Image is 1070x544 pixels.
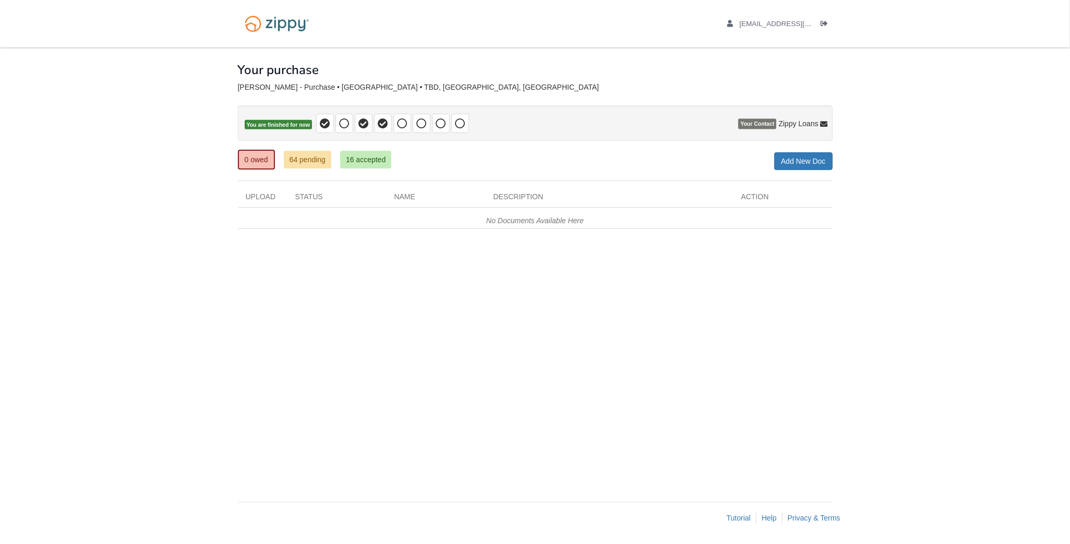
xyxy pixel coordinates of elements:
[727,20,859,30] a: edit profile
[238,10,316,37] img: Logo
[734,191,833,207] div: Action
[762,514,777,522] a: Help
[739,20,859,28] span: arvizuteacher01@gmail.com
[238,150,275,170] a: 0 owed
[284,151,331,168] a: 64 pending
[340,151,391,168] a: 16 accepted
[245,120,312,130] span: You are finished for now
[238,83,833,92] div: [PERSON_NAME] - Purchase • [GEOGRAPHIC_DATA] • TBD, [GEOGRAPHIC_DATA], [GEOGRAPHIC_DATA]
[238,63,319,77] h1: Your purchase
[387,191,486,207] div: Name
[238,191,287,207] div: Upload
[727,514,751,522] a: Tutorial
[821,20,833,30] a: Log out
[778,119,818,129] span: Zippy Loans
[486,191,734,207] div: Description
[788,514,840,522] a: Privacy & Terms
[738,119,776,129] span: Your Contact
[287,191,387,207] div: Status
[774,152,833,170] a: Add New Doc
[486,216,584,225] em: No Documents Available Here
